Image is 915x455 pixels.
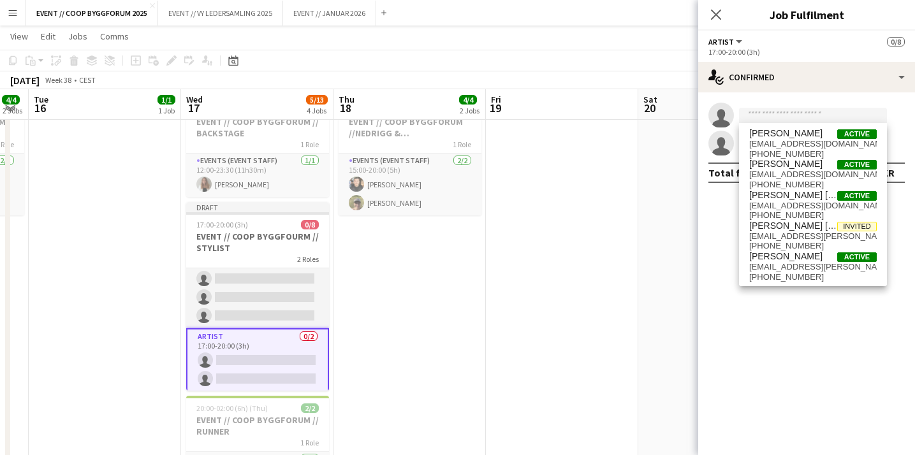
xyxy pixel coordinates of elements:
[749,149,877,159] span: +4799252386
[749,251,823,262] span: Rasty Adam
[196,403,268,413] span: 20:00-02:00 (6h) (Thu)
[300,140,319,149] span: 1 Role
[749,170,877,180] span: adrihava13@hotmail.com
[339,97,481,215] app-job-card: 15:00-20:00 (5h)2/2EVENT // COOP BYGGFORUM //NEDRIGG & TILBAKELEVERING1 RoleEvents (Event Staff)2...
[489,101,501,115] span: 19
[339,116,481,139] h3: EVENT // COOP BYGGFORUM //NEDRIGG & TILBAKELEVERING
[749,201,877,211] span: henrikabrahamsen@live.no
[306,95,328,105] span: 5/13
[186,328,329,393] app-card-role: Artist0/217:00-20:00 (3h)
[36,28,61,45] a: Edit
[32,101,48,115] span: 16
[186,154,329,197] app-card-role: Events (Event Staff)1/112:00-23:30 (11h30m)[PERSON_NAME]
[68,31,87,42] span: Jobs
[10,31,28,42] span: View
[339,154,481,215] app-card-role: Events (Event Staff)2/215:00-20:00 (5h)[PERSON_NAME][PERSON_NAME]
[459,95,477,105] span: 4/4
[749,262,877,272] span: rasty.adam.05@outlook.com
[641,101,657,115] span: 20
[10,74,40,87] div: [DATE]
[2,95,20,105] span: 4/4
[749,210,877,220] span: +4740400608
[749,139,877,149] span: alita.mikk@icloud.com
[749,241,877,251] span: +4741648844
[837,160,877,170] span: Active
[749,231,877,242] span: lea.adair@icloud.com
[749,128,823,139] span: Alita Abelsen
[749,272,877,282] span: +4748424978
[297,254,319,264] span: 2 Roles
[453,140,471,149] span: 1 Role
[186,97,329,197] app-job-card: 12:00-23:30 (11h30m)1/1EVENT // COOP BYGGFORUM // BACKSTAGE1 RoleEvents (Event Staff)1/112:00-23:...
[34,94,48,105] span: Tue
[79,75,96,85] div: CEST
[491,94,501,105] span: Fri
[460,106,479,115] div: 2 Jobs
[100,31,129,42] span: Comms
[708,166,752,179] div: Total fee
[186,202,329,391] app-job-card: Draft17:00-20:00 (3h)0/8EVENT // COOP BYGGFOURM // STYLIST2 RolesArtist0/617:00-20:00 (3h) Artist...
[708,37,734,47] span: Artist
[301,220,319,229] span: 0/8
[749,159,823,170] span: Adriana Abrahamsen
[41,31,55,42] span: Edit
[749,180,877,190] span: +4748455156
[307,106,327,115] div: 4 Jobs
[158,106,175,115] div: 1 Job
[837,129,877,139] span: Active
[196,220,248,229] span: 17:00-20:00 (3h)
[186,414,329,437] h3: EVENT // COOP BYGGFORUM // RUNNER
[339,94,355,105] span: Thu
[749,190,837,201] span: Knut Henrik Abrahamsen
[184,101,203,115] span: 17
[337,101,355,115] span: 18
[708,37,744,47] button: Artist
[698,62,915,92] div: Confirmed
[837,222,877,231] span: Invited
[186,202,329,212] div: Draft
[698,6,915,23] h3: Job Fulfilment
[95,28,134,45] a: Comms
[283,1,376,25] button: EVENT // JANUAR 2026
[749,220,837,231] span: Lea Hope Adair
[5,28,33,45] a: View
[837,191,877,201] span: Active
[887,37,905,47] span: 0/8
[837,252,877,262] span: Active
[158,1,283,25] button: EVENT // VY LEDERSAMLING 2025
[26,1,158,25] button: EVENT // COOP BYGGFORUM 2025
[63,28,92,45] a: Jobs
[301,403,319,413] span: 2/2
[42,75,74,85] span: Week 38
[643,94,657,105] span: Sat
[3,106,22,115] div: 2 Jobs
[300,438,319,447] span: 1 Role
[186,231,329,254] h3: EVENT // COOP BYGGFOURM // STYLIST
[708,47,905,57] div: 17:00-20:00 (3h)
[186,116,329,139] h3: EVENT // COOP BYGGFORUM // BACKSTAGE
[186,94,203,105] span: Wed
[157,95,175,105] span: 1/1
